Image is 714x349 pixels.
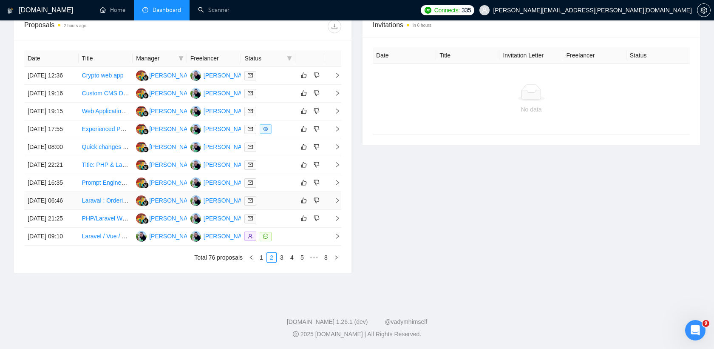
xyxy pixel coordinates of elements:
[328,162,340,168] span: right
[24,156,79,174] td: [DATE] 22:21
[328,233,340,239] span: right
[248,126,253,132] span: mail
[143,200,149,206] img: gigradar-bm.png
[82,233,238,240] a: Laravel / Vue / Frontend Developer with Design Experience
[287,318,368,325] a: [DOMAIN_NAME] 1.26.1 (dev)
[312,142,322,152] button: dislike
[299,142,309,152] button: like
[24,20,183,33] div: Proposals
[136,161,198,168] a: IH[PERSON_NAME]
[248,91,253,96] span: mail
[626,47,690,64] th: Status
[190,195,201,206] img: OI
[79,67,133,85] td: Crypto web app
[82,126,245,132] a: Experienced PHP Laravel Developer (Vonage API Integration)
[301,90,307,97] span: like
[24,138,79,156] td: [DATE] 08:00
[293,331,299,337] span: copyright
[248,162,253,167] span: mail
[263,126,268,132] span: eye
[82,197,183,204] a: Laraval : Ordering & Payment process
[190,232,252,239] a: OI[PERSON_NAME]
[190,142,201,152] img: OI
[267,253,276,262] a: 2
[82,215,327,222] a: PHP/Laravel Web App with Stripe Trial + GPSWOX Integration (Update Existing Tele2 Script)
[79,120,133,138] td: Experienced PHP Laravel Developer (Vonage API Integration)
[248,73,253,78] span: mail
[190,89,252,96] a: OI[PERSON_NAME]
[331,252,341,263] button: right
[697,7,710,14] span: setting
[143,75,149,81] img: gigradar-bm.png
[190,88,201,99] img: OI
[312,195,322,206] button: dislike
[79,138,133,156] td: Quick changes to 2 landing pages
[380,105,683,114] div: No data
[314,161,320,168] span: dislike
[149,124,198,134] div: [PERSON_NAME]
[204,178,252,187] div: [PERSON_NAME]
[190,177,201,188] img: OI
[24,210,79,228] td: [DATE] 21:25
[136,89,198,96] a: IH[PERSON_NAME]
[328,215,340,221] span: right
[190,72,252,78] a: OI[PERSON_NAME]
[277,252,287,263] li: 3
[204,196,252,205] div: [PERSON_NAME]
[79,156,133,174] td: Title: PHP & Laravel Upgrade + Email Template Location Help
[190,161,252,168] a: OI[PERSON_NAME]
[246,252,256,263] li: Previous Page
[136,143,198,150] a: IH[PERSON_NAME]
[143,218,149,224] img: gigradar-bm.png
[136,125,198,132] a: IH[PERSON_NAME]
[248,144,253,149] span: mail
[82,108,238,114] a: Web Application & AWS Maintenance Engineer (Part-Time)
[697,3,711,17] button: setting
[299,124,309,134] button: like
[301,179,307,186] span: like
[190,231,201,242] img: OI
[79,85,133,103] td: Custom CMS Distributor Management & Ordering Portal Developer
[82,72,124,79] a: Crypto web app
[100,6,125,14] a: homeHome
[314,72,320,79] span: dislike
[277,253,286,262] a: 3
[143,146,149,152] img: gigradar-bm.png
[149,142,198,152] div: [PERSON_NAME]
[82,90,259,97] a: Custom CMS Distributor Management & Ordering Portal Developer
[328,90,340,96] span: right
[425,7,431,14] img: upwork-logo.png
[64,23,86,28] time: 2 hours ago
[143,182,149,188] img: gigradar-bm.png
[204,124,252,134] div: [PERSON_NAME]
[301,72,307,79] span: like
[328,108,340,114] span: right
[136,213,147,224] img: IH
[190,160,201,170] img: OI
[24,228,79,246] td: [DATE] 09:10
[321,253,331,262] a: 8
[136,179,198,186] a: IH[PERSON_NAME]
[178,56,184,61] span: filter
[79,228,133,246] td: Laravel / Vue / Frontend Developer with Design Experience
[190,124,201,134] img: OI
[301,126,307,132] span: like
[149,160,198,169] div: [PERSON_NAME]
[149,106,198,116] div: [PERSON_NAME]
[314,90,320,97] span: dislike
[248,198,253,203] span: mail
[287,56,292,61] span: filter
[314,108,320,114] span: dislike
[299,106,309,116] button: like
[142,7,148,13] span: dashboard
[190,197,252,203] a: OI[PERSON_NAME]
[328,144,340,150] span: right
[136,160,147,170] img: IH
[198,6,229,14] a: searchScanner
[136,232,198,239] a: OI[PERSON_NAME]
[312,70,322,80] button: dislike
[285,52,294,65] span: filter
[136,177,147,188] img: IH
[24,192,79,210] td: [DATE] 06:46
[301,215,307,222] span: like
